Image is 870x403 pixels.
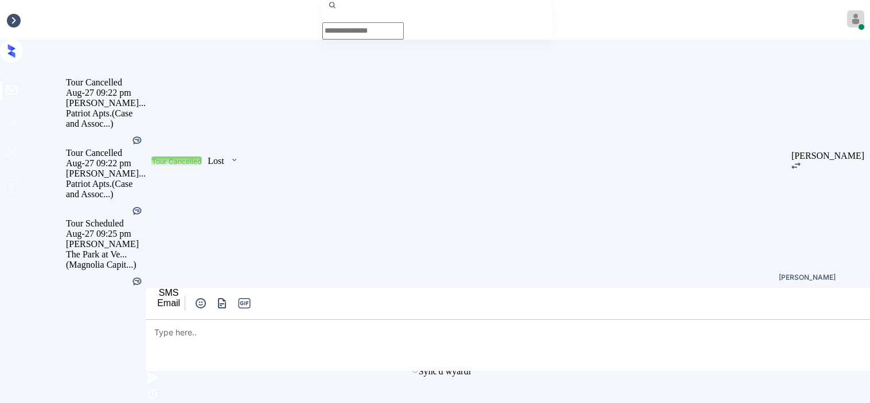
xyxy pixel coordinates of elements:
[360,287,412,296] span: New Message
[791,162,801,169] img: icon-zuma
[131,205,143,218] div: Kelsey was silent
[66,158,146,169] div: Aug-27 09:22 pm
[230,155,239,165] img: icon-zuma
[6,15,27,25] div: Inbox
[857,287,864,297] div: K
[66,229,146,239] div: Aug-27 09:25 pm
[146,387,159,401] img: icon-zuma
[66,148,146,158] div: Tour Cancelled
[66,77,146,88] div: Tour Cancelled
[847,10,864,28] img: avatar
[66,179,146,199] div: Patriot Apts. (Case and Assoc...)
[66,108,146,129] div: Patriot Apts. (Case and Assoc...)
[131,205,143,217] img: Kelsey was silent
[66,249,146,270] div: The Park at Ve... (Magnolia Capit...)
[146,371,159,385] img: icon-zuma
[66,218,146,229] div: Tour Scheduled
[152,157,201,166] div: Tour Cancelled
[66,239,146,249] div: [PERSON_NAME]
[3,179,19,199] span: profile
[131,276,143,287] img: Kelsey was silent
[157,288,180,298] div: SMS
[779,274,836,281] div: [PERSON_NAME]
[791,151,864,161] div: [PERSON_NAME]
[157,298,180,308] div: Email
[66,88,146,98] div: Aug-27 09:22 pm
[66,98,146,108] div: [PERSON_NAME]...
[131,276,143,289] div: Kelsey was silent
[194,296,208,310] img: icon-zuma
[208,156,224,166] div: Lost
[131,135,143,148] div: Kelsey was silent
[66,169,146,179] div: [PERSON_NAME]...
[131,135,143,146] img: Kelsey was silent
[215,296,229,310] img: icon-zuma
